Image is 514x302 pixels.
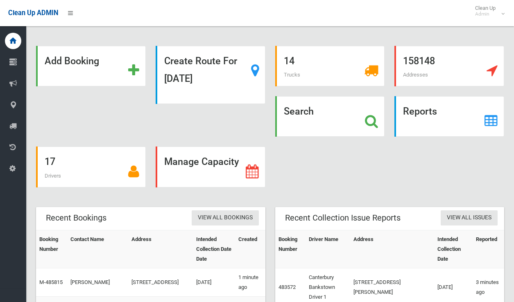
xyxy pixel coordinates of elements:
[441,210,498,225] a: View All Issues
[156,146,265,187] a: Manage Capacity
[275,210,410,226] header: Recent Collection Issue Reports
[403,72,428,78] span: Addresses
[128,268,192,296] td: [STREET_ADDRESS]
[67,230,129,268] th: Contact Name
[475,11,496,17] small: Admin
[128,230,192,268] th: Address
[394,96,504,137] a: Reports
[471,5,504,17] span: Clean Up
[403,106,437,117] strong: Reports
[39,279,63,285] a: M-485815
[67,268,129,296] td: [PERSON_NAME]
[284,72,300,78] span: Trucks
[45,173,61,179] span: Drivers
[164,55,237,84] strong: Create Route For [DATE]
[350,230,434,268] th: Address
[36,230,67,268] th: Booking Number
[36,210,116,226] header: Recent Bookings
[284,55,294,67] strong: 14
[36,146,146,187] a: 17 Drivers
[164,156,239,167] strong: Manage Capacity
[45,55,99,67] strong: Add Booking
[235,268,265,296] td: 1 minute ago
[434,230,473,268] th: Intended Collection Date
[8,9,58,17] span: Clean Up ADMIN
[275,230,306,268] th: Booking Number
[156,46,265,104] a: Create Route For [DATE]
[473,230,504,268] th: Reported
[235,230,265,268] th: Created
[193,268,235,296] td: [DATE]
[193,230,235,268] th: Intended Collection Date Date
[275,96,385,137] a: Search
[306,230,350,268] th: Driver Name
[275,46,385,86] a: 14 Trucks
[45,156,55,167] strong: 17
[394,46,504,86] a: 158148 Addresses
[279,284,296,290] a: 483572
[36,46,146,86] a: Add Booking
[403,55,435,67] strong: 158148
[192,210,259,225] a: View All Bookings
[284,106,314,117] strong: Search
